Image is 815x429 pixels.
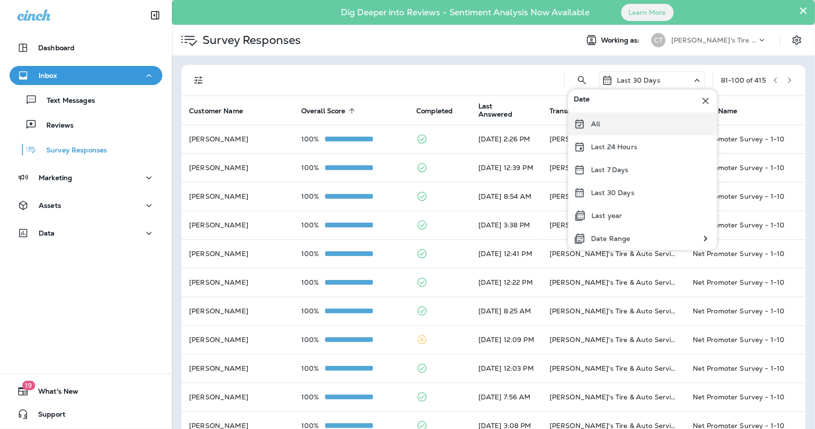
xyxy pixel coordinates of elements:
td: [PERSON_NAME] [181,211,294,239]
p: Last 7 Days [591,166,629,173]
p: Survey Responses [199,33,301,47]
td: [PERSON_NAME] [181,297,294,325]
span: Overall Score [301,107,346,115]
p: Text Messages [37,97,95,106]
td: [PERSON_NAME] [181,153,294,182]
button: Data [10,224,162,243]
p: 100% [301,250,325,257]
td: [PERSON_NAME]'s Tire & Auto Service | [GEOGRAPHIC_DATA] [542,383,685,411]
td: [DATE] 7:56 AM [471,383,542,411]
td: Net Promoter Survey - 1-10 [685,182,805,211]
button: Survey Responses [10,139,162,160]
td: [PERSON_NAME] [181,325,294,354]
p: Last year [592,212,622,219]
td: Net Promoter Survey - 1-10 [685,354,805,383]
span: 19 [22,381,35,390]
p: 100% [301,365,325,372]
button: Close [799,3,808,18]
span: What's New [29,387,78,399]
p: Dashboard [38,44,74,52]
div: CT [651,33,666,47]
button: Collapse Sidebar [142,6,169,25]
td: [DATE] 3:38 PM [471,211,542,239]
p: 100% [301,193,325,200]
td: [PERSON_NAME]'s Tire & Auto Service | [PERSON_NAME][GEOGRAPHIC_DATA] [542,211,685,239]
td: Net Promoter Survey - 1-10 [685,297,805,325]
td: [PERSON_NAME] [181,182,294,211]
td: [PERSON_NAME]'s Tire & Auto Service | [GEOGRAPHIC_DATA] [542,182,685,211]
td: Net Promoter Survey - 1-10 [685,153,805,182]
td: [PERSON_NAME] [181,125,294,153]
p: Last 30 Days [591,189,635,196]
td: [DATE] 12:39 PM [471,153,542,182]
td: Net Promoter Survey - 1-10 [685,125,805,153]
span: Date [574,95,590,107]
button: Settings [788,32,805,49]
span: Customer Name [189,107,243,115]
span: Last Answered [478,102,538,118]
p: Assets [39,202,61,209]
span: Customer Name [189,107,255,115]
p: Date Range [591,235,630,242]
td: [PERSON_NAME]'s Tire & Auto Service | Ambassador [542,239,685,268]
span: Overall Score [301,107,358,115]
p: 100% [301,221,325,229]
td: [DATE] 8:25 AM [471,297,542,325]
p: Survey Responses [37,146,107,155]
span: Survey Name [693,107,750,115]
span: Completed [416,107,453,115]
td: [PERSON_NAME] [181,354,294,383]
td: Net Promoter Survey - 1-10 [685,211,805,239]
span: Support [29,410,65,422]
button: Reviews [10,115,162,135]
span: Working as: [601,36,642,44]
button: Marketing [10,168,162,187]
span: Completed [416,107,465,115]
td: [PERSON_NAME] [181,383,294,411]
td: [DATE] 12:03 PM [471,354,542,383]
td: [PERSON_NAME]'s Tire & Auto Service | [GEOGRAPHIC_DATA] [542,297,685,325]
button: Search Survey Responses [572,71,592,90]
button: Support [10,405,162,424]
button: Assets [10,196,162,215]
p: 100% [301,164,325,172]
span: Last Answered [478,102,526,118]
button: Inbox [10,66,162,85]
p: 100% [301,393,325,401]
button: Filters [189,71,208,90]
td: Net Promoter Survey - 1-10 [685,268,805,297]
p: 100% [301,307,325,315]
p: Dig Deeper into Reviews - Sentiment Analysis Now Available [314,11,618,14]
td: Net Promoter Survey - 1-10 [685,325,805,354]
button: Text Messages [10,90,162,110]
td: [DATE] 12:22 PM [471,268,542,297]
td: [PERSON_NAME] [181,239,294,268]
td: [DATE] 12:41 PM [471,239,542,268]
td: Net Promoter Survey - 1-10 [685,239,805,268]
p: Reviews [37,121,74,130]
td: [DATE] 2:26 PM [471,125,542,153]
p: 100% [301,336,325,343]
p: Marketing [39,174,72,182]
td: [PERSON_NAME]'s Tire & Auto Service | [PERSON_NAME] [542,354,685,383]
td: [PERSON_NAME]'s Tire & Auto Service | [PERSON_NAME] [542,325,685,354]
span: Transaction Location [550,107,630,115]
td: [PERSON_NAME]'s Tire & Auto Service | Verot [542,153,685,182]
td: [PERSON_NAME] [181,268,294,297]
td: [PERSON_NAME]'s Tire & Auto Service | [GEOGRAPHIC_DATA] [542,268,685,297]
td: [DATE] 12:09 PM [471,325,542,354]
button: Dashboard [10,38,162,57]
td: [DATE] 8:54 AM [471,182,542,211]
p: All [591,120,600,128]
span: Transaction Location [550,107,617,115]
p: 100% [301,279,325,286]
td: Net Promoter Survey - 1-10 [685,383,805,411]
button: 19What's New [10,382,162,401]
p: Inbox [39,72,57,79]
p: Last 24 Hours [591,143,637,150]
td: [PERSON_NAME]’s Tire & Auto Service | Airline Hwy [542,125,685,153]
button: Learn More [621,4,674,21]
p: [PERSON_NAME]'s Tire & Auto [671,36,757,44]
div: 81 - 100 of 415 [721,76,766,84]
p: Last 30 Days [617,76,660,84]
